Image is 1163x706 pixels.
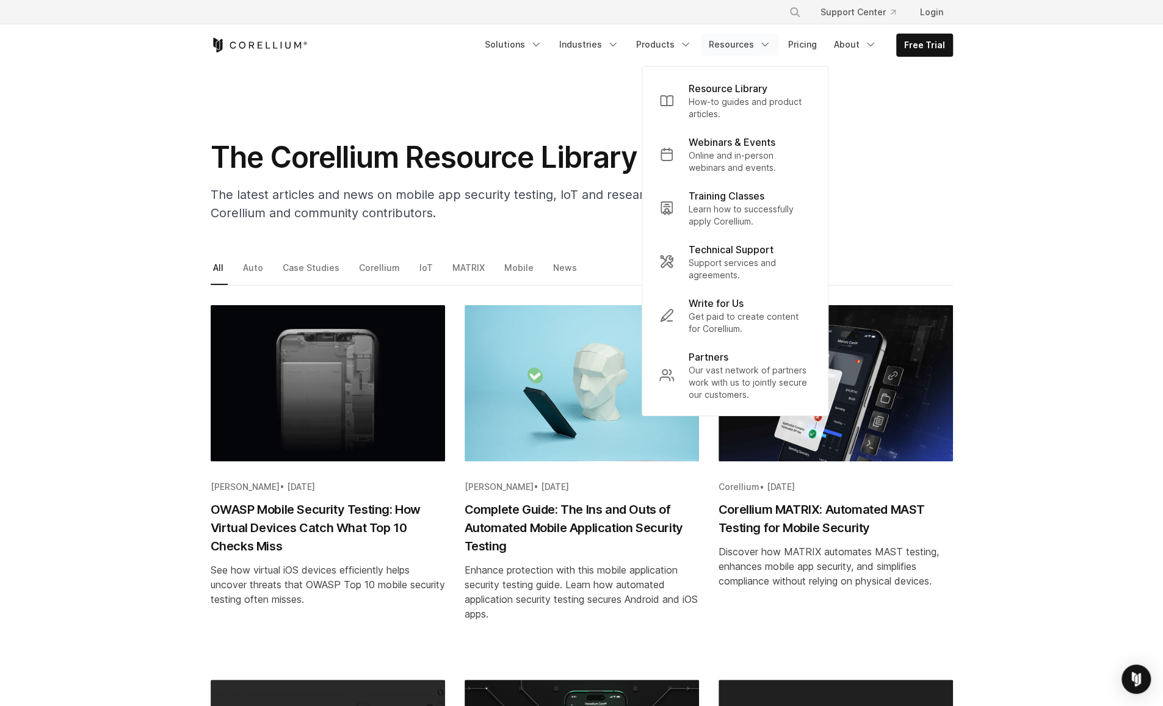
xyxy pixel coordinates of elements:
div: Navigation Menu [774,1,953,23]
p: Learn how to successfully apply Corellium. [689,203,811,228]
a: Case Studies [280,259,344,285]
a: About [827,34,884,56]
a: Technical Support Support services and agreements. [650,235,821,289]
h2: Complete Guide: The Ins and Outs of Automated Mobile Application Security Testing [465,500,699,555]
button: Search [784,1,806,23]
p: Our vast network of partners work with us to jointly secure our customers. [689,364,811,401]
img: Complete Guide: The Ins and Outs of Automated Mobile Application Security Testing [465,305,699,461]
p: Technical Support [689,242,774,257]
div: • [465,481,699,493]
a: Solutions [477,34,549,56]
p: Get paid to create content for Corellium. [689,311,811,335]
span: The latest articles and news on mobile app security testing, IoT and research from Corellium and ... [211,187,689,220]
a: Blog post summary: Complete Guide: The Ins and Outs of Automated Mobile Application Security Testing [465,305,699,660]
a: Resources [701,34,778,56]
a: Resource Library How-to guides and product articles. [650,74,821,128]
a: Auto [241,259,267,285]
p: Webinars & Events [689,135,775,149]
a: Training Classes Learn how to successfully apply Corellium. [650,181,821,235]
a: Support Center [811,1,905,23]
a: Free Trial [897,34,952,56]
a: Partners Our vast network of partners work with us to jointly secure our customers. [650,342,821,408]
p: Training Classes [689,189,764,203]
span: [DATE] [287,481,315,492]
div: Navigation Menu [477,34,953,57]
span: [PERSON_NAME] [211,481,280,492]
p: How-to guides and product articles. [689,96,811,120]
p: Online and in-person webinars and events. [689,149,811,174]
a: Login [910,1,953,23]
a: Corellium Home [211,38,308,52]
h2: Corellium MATRIX: Automated MAST Testing for Mobile Security [719,500,953,537]
p: Resource Library [689,81,767,96]
span: Corellium [719,481,759,492]
a: Blog post summary: Corellium MATRIX: Automated MAST Testing for Mobile Security [719,305,953,660]
p: Support services and agreements. [689,257,811,281]
img: OWASP Mobile Security Testing: How Virtual Devices Catch What Top 10 Checks Miss [211,305,445,461]
div: • [211,481,445,493]
a: News [551,259,581,285]
h1: The Corellium Resource Library [211,139,699,176]
div: Discover how MATRIX automates MAST testing, enhances mobile app security, and simplifies complian... [719,544,953,588]
a: Blog post summary: OWASP Mobile Security Testing: How Virtual Devices Catch What Top 10 Checks Miss [211,305,445,660]
span: [DATE] [541,481,569,492]
a: MATRIX [450,259,489,285]
img: Corellium MATRIX: Automated MAST Testing for Mobile Security [719,305,953,461]
a: Write for Us Get paid to create content for Corellium. [650,289,821,342]
a: Mobile [502,259,538,285]
h2: OWASP Mobile Security Testing: How Virtual Devices Catch What Top 10 Checks Miss [211,500,445,555]
a: Industries [552,34,626,56]
span: [DATE] [767,481,795,492]
a: All [211,259,228,285]
p: Write for Us [689,296,744,311]
a: Pricing [781,34,824,56]
a: Webinars & Events Online and in-person webinars and events. [650,128,821,181]
div: Enhance protection with this mobile application security testing guide. Learn how automated appli... [465,563,699,621]
a: Products [629,34,699,56]
div: Open Intercom Messenger [1121,665,1151,694]
div: • [719,481,953,493]
div: See how virtual iOS devices efficiently helps uncover threats that OWASP Top 10 mobile security t... [211,563,445,607]
span: [PERSON_NAME] [465,481,534,492]
p: Partners [689,350,728,364]
a: Corellium [357,259,404,285]
a: IoT [417,259,437,285]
